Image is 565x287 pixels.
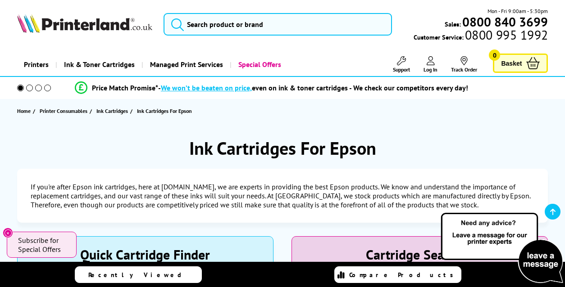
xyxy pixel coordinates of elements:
[88,271,191,279] span: Recently Viewed
[17,106,33,116] a: Home
[92,83,158,92] span: Price Match Promise*
[424,66,437,73] span: Log In
[445,20,461,28] span: Sales:
[40,106,90,116] a: Printer Consumables
[137,108,192,114] span: Ink Cartridges For Epson
[17,14,152,33] img: Printerland Logo
[17,169,548,223] div: If you're after Epson ink cartridges, here at [DOMAIN_NAME], we are experts in providing the best...
[461,18,548,26] a: 0800 840 3699
[462,13,548,30] b: 0800 840 3699
[393,56,410,73] a: Support
[501,57,522,69] span: Basket
[55,53,141,76] a: Ink & Toner Cartridges
[141,53,230,76] a: Managed Print Services
[334,266,461,283] a: Compare Products
[96,106,128,116] span: Ink Cartridges
[17,14,152,35] a: Printerland Logo
[464,31,548,39] span: 0800 995 1992
[96,106,130,116] a: Ink Cartridges
[393,66,410,73] span: Support
[424,56,437,73] a: Log In
[64,53,135,76] span: Ink & Toner Cartridges
[17,53,55,76] a: Printers
[414,31,548,41] span: Customer Service:
[27,246,264,263] div: Quick Cartridge Finder
[493,54,548,73] a: Basket 0
[488,7,548,15] span: Mon - Fri 9:00am - 5:30pm
[40,106,87,116] span: Printer Consumables
[3,228,13,238] button: Close
[18,236,68,254] span: Subscribe for Special Offers
[164,13,392,36] input: Search product or brand
[489,49,500,61] span: 0
[301,246,538,263] div: Cartridge Searcher
[189,136,376,160] h1: Ink Cartridges For Epson
[5,80,538,96] li: modal_Promise
[349,271,458,279] span: Compare Products
[158,83,468,92] div: - even on ink & toner cartridges - We check our competitors every day!
[161,83,252,92] span: We won’t be beaten on price,
[451,56,477,73] a: Track Order
[75,266,202,283] a: Recently Viewed
[439,211,565,285] img: Open Live Chat window
[230,53,288,76] a: Special Offers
